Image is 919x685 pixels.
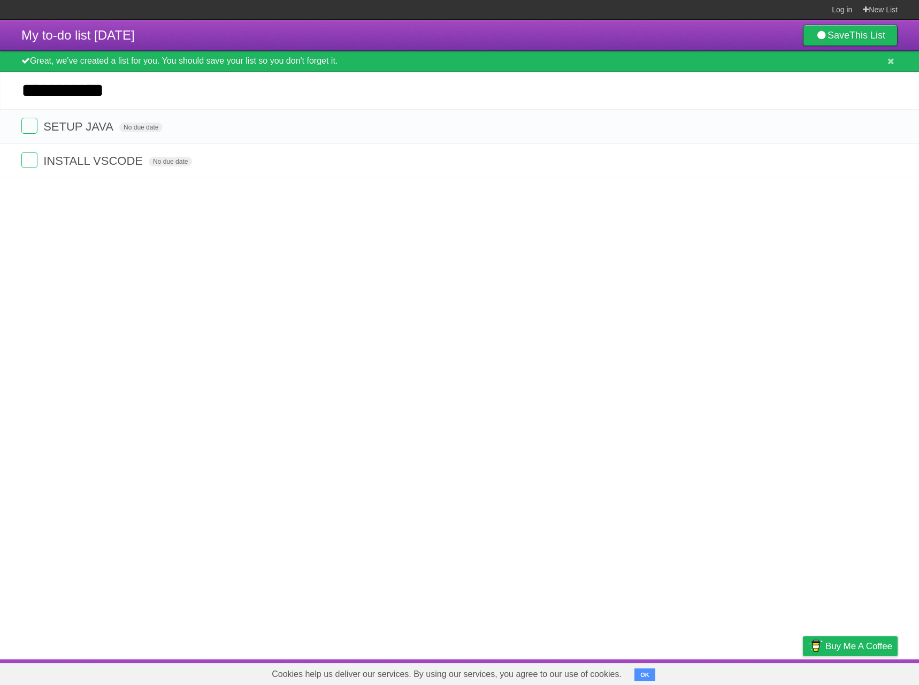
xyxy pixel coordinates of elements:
a: Privacy [789,662,817,682]
a: Developers [696,662,739,682]
span: Cookies help us deliver our services. By using our services, you agree to our use of cookies. [261,664,632,685]
span: No due date [149,157,192,166]
a: SaveThis List [803,25,898,46]
b: This List [849,30,885,41]
button: OK [634,668,655,681]
a: Buy me a coffee [803,636,898,656]
a: Terms [753,662,776,682]
span: SETUP JAVA [43,120,116,133]
span: My to-do list [DATE] [21,28,135,42]
a: Suggest a feature [830,662,898,682]
a: About [661,662,683,682]
label: Done [21,118,37,134]
span: INSTALL VSCODE [43,154,145,168]
label: Done [21,152,37,168]
img: Buy me a coffee [808,637,823,655]
span: No due date [119,123,163,132]
span: Buy me a coffee [825,637,892,656]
